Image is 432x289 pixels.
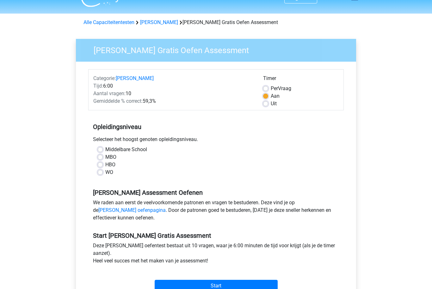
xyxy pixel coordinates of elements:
[93,121,339,133] h5: Opleidingsniveau
[140,20,178,26] a: [PERSON_NAME]
[89,90,258,98] div: 10
[105,154,116,161] label: MBO
[271,86,278,92] span: Per
[98,207,166,213] a: [PERSON_NAME] oefenpagina
[93,76,116,82] span: Categorie:
[105,146,147,154] label: Middelbare School
[116,76,154,82] a: [PERSON_NAME]
[88,199,344,224] div: We raden aan eerst de veelvoorkomende patronen en vragen te bestuderen. Deze vind je op de . Door...
[89,83,258,90] div: 6:00
[105,161,115,169] label: HBO
[86,43,351,56] h3: [PERSON_NAME] Gratis Oefen Assessment
[89,98,258,105] div: 59,3%
[83,20,134,26] a: Alle Capaciteitentesten
[271,85,291,93] label: Vraag
[93,98,143,104] span: Gemiddelde % correct:
[93,83,103,89] span: Tijd:
[88,242,344,267] div: Deze [PERSON_NAME] oefentest bestaat uit 10 vragen, waar je 6:00 minuten de tijd voor krijgt (als...
[88,136,344,146] div: Selecteer het hoogst genoten opleidingsniveau.
[93,232,339,240] h5: Start [PERSON_NAME] Gratis Assessment
[271,100,277,108] label: Uit
[93,91,126,97] span: Aantal vragen:
[93,189,339,197] h5: [PERSON_NAME] Assessment Oefenen
[105,169,113,176] label: WO
[81,19,351,27] div: [PERSON_NAME] Gratis Oefen Assessment
[271,93,280,100] label: Aan
[263,75,339,85] div: Timer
